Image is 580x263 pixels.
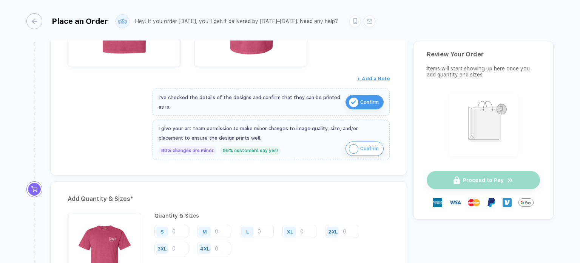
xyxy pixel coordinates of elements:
div: 95% customers say yes! [220,146,281,155]
div: 4XL [200,246,210,251]
div: S [160,229,164,234]
img: Paypal [487,198,496,207]
span: Confirm [360,143,379,155]
img: express [433,198,442,207]
img: user profile [116,15,129,28]
button: iconConfirm [346,142,384,156]
img: shopping_bag.png [452,96,515,151]
img: icon [349,98,358,107]
div: 80% changes are minor [159,146,216,155]
div: XL [287,229,293,234]
div: L [246,229,249,234]
div: Items will start showing up here once you add quantity and sizes. [427,65,540,78]
div: I've checked the details of the designs and confirm that they can be printed as is. [159,93,342,112]
button: iconConfirm [346,95,384,109]
div: Place an Order [52,17,108,26]
span: + Add a Note [357,76,390,81]
div: M [202,229,207,234]
span: Confirm [360,96,379,108]
div: Add Quantity & Sizes [68,193,390,205]
div: 3XL [157,246,167,251]
img: master-card [468,196,480,209]
img: visa [449,196,461,209]
button: + Add a Note [357,73,390,85]
div: Quantity & Sizes [154,213,390,219]
div: Review Your Order [427,51,540,58]
img: Venmo [503,198,512,207]
div: Hey! If you order [DATE], you'll get it delivered by [DATE]–[DATE]. Need any help? [135,18,338,25]
div: I give your art team permission to make minor changes to image quality, size, and/or placement to... [159,124,384,143]
img: GPay [518,195,534,210]
img: icon [349,144,358,154]
div: 2XL [328,229,338,234]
